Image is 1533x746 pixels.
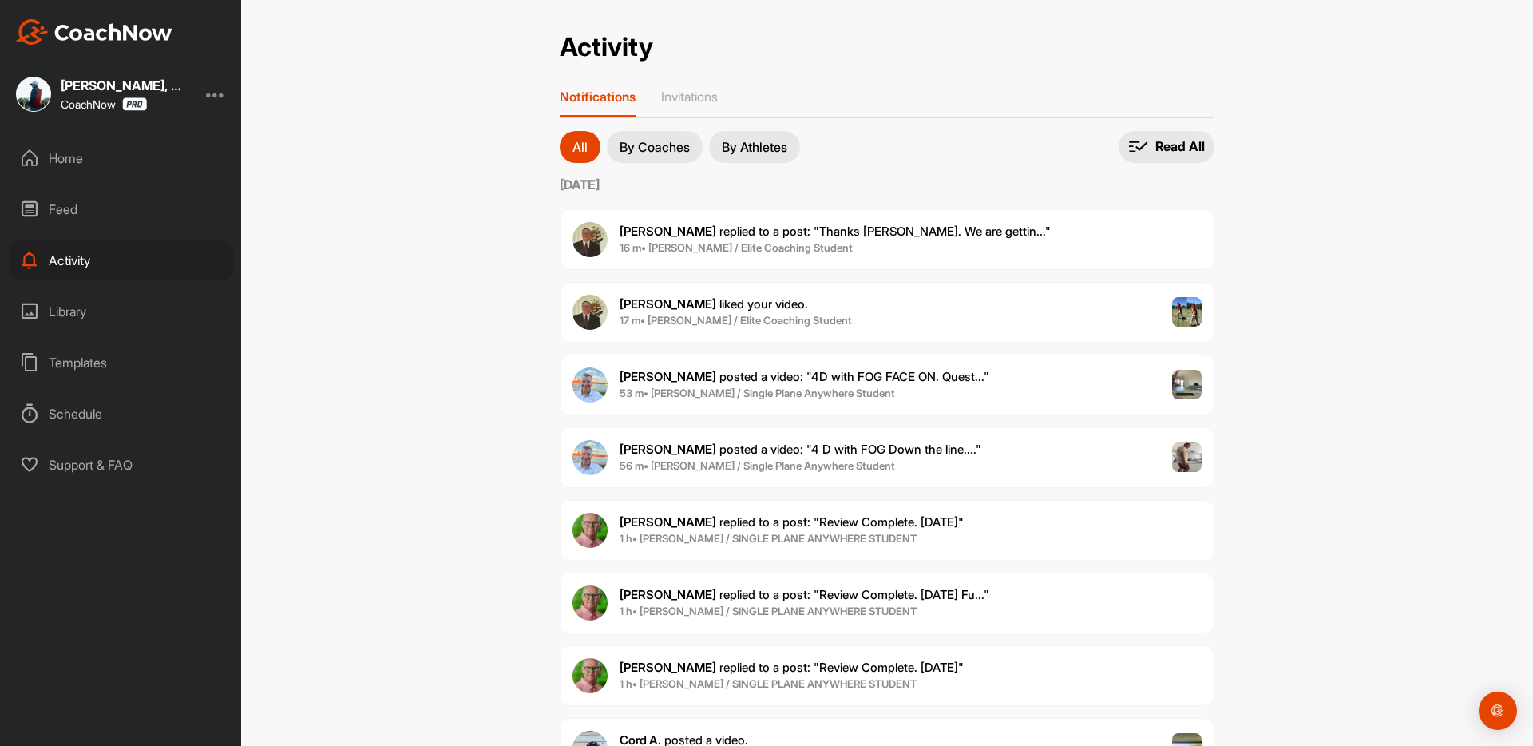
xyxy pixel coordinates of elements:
img: CoachNow [16,19,172,45]
span: replied to a post : "Review Complete. [DATE]" [620,660,964,675]
b: [PERSON_NAME] [620,514,716,530]
div: [PERSON_NAME], PGA [61,79,188,92]
img: user avatar [572,440,608,475]
img: CoachNow Pro [122,97,147,111]
img: square_b6528267f5d8da54d06654b860977f3e.jpg [16,77,51,112]
div: Feed [9,189,234,229]
div: Activity [9,240,234,280]
div: Library [9,292,234,331]
div: Home [9,138,234,178]
div: Open Intercom Messenger [1479,692,1517,730]
span: posted a video : " 4D with FOG FACE ON. Quest... " [620,369,989,384]
img: user avatar [572,367,608,403]
b: [PERSON_NAME] [620,369,716,384]
div: CoachNow [61,97,147,111]
img: user avatar [572,658,608,693]
b: [PERSON_NAME] [620,224,716,239]
p: Invitations [661,89,718,105]
span: replied to a post : "Review Complete. [DATE]" [620,514,964,530]
button: By Athletes [709,131,800,163]
img: user avatar [572,513,608,548]
b: 17 m • [PERSON_NAME] / Elite Coaching Student [620,314,852,327]
b: [PERSON_NAME] [620,660,716,675]
img: user avatar [572,222,608,257]
b: 56 m • [PERSON_NAME] / Single Plane Anywhere Student [620,459,895,472]
b: 16 m • [PERSON_NAME] / Elite Coaching Student [620,241,853,254]
h2: Activity [560,32,653,63]
b: 1 h • [PERSON_NAME] / SINGLE PLANE ANYWHERE STUDENT [620,605,917,617]
p: Notifications [560,89,636,105]
b: 1 h • [PERSON_NAME] / SINGLE PLANE ANYWHERE STUDENT [620,677,917,690]
img: post image [1172,370,1202,400]
b: [PERSON_NAME] [620,296,716,311]
span: liked your video . [620,296,808,311]
div: Templates [9,343,234,383]
span: replied to a post : "Review Complete. [DATE] Fu..." [620,587,989,602]
img: user avatar [572,585,608,621]
p: By Coaches [620,141,690,153]
b: 1 h • [PERSON_NAME] / SINGLE PLANE ANYWHERE STUDENT [620,532,917,545]
span: posted a video : " 4 D with FOG Down the line.... " [620,442,981,457]
button: By Coaches [607,131,703,163]
div: Support & FAQ [9,445,234,485]
img: post image [1172,297,1202,327]
p: By Athletes [722,141,787,153]
button: All [560,131,600,163]
b: [PERSON_NAME] [620,587,716,602]
b: 53 m • [PERSON_NAME] / Single Plane Anywhere Student [620,387,895,399]
p: Read All [1155,138,1205,155]
p: All [572,141,588,153]
img: post image [1172,442,1202,473]
label: [DATE] [560,175,1214,194]
img: user avatar [572,295,608,330]
span: replied to a post : "Thanks [PERSON_NAME]. We are gettin..." [620,224,1051,239]
b: [PERSON_NAME] [620,442,716,457]
div: Schedule [9,394,234,434]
